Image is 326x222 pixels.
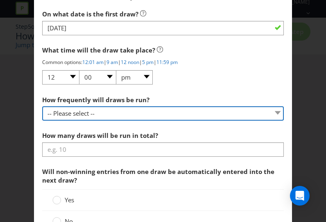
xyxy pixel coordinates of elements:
[104,59,106,66] span: |
[65,196,74,204] span: Yes
[290,186,310,206] div: Open Intercom Messenger
[42,21,284,35] input: DD/MM/YYYY
[82,59,104,66] a: 12:01 am
[139,59,142,66] span: |
[156,59,178,66] a: 11:59 pm
[121,59,139,66] a: 12 noon
[42,96,149,104] span: How frequently will draws be run?
[42,131,158,140] span: How many draws will be run in total?
[42,142,284,157] input: e.g. 10
[106,59,118,66] a: 9 am
[142,59,154,66] a: 5 pm
[42,59,82,66] span: Common options:
[118,59,121,66] span: |
[154,59,156,66] span: |
[42,10,138,18] span: On what date is the first draw?
[42,167,274,184] span: Will non-winning entries from one draw be automatically entered into the next draw?
[42,46,155,54] span: What time will the draw take place?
